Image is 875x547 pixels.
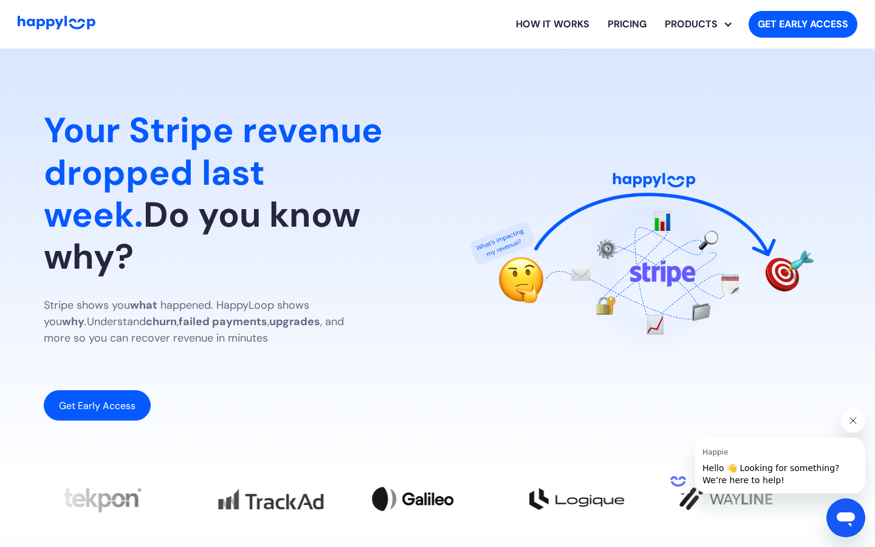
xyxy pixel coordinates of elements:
a: Go to Home Page [18,16,95,33]
div: PRODUCTS [665,5,739,44]
strong: upgrades [269,314,320,329]
em: . [84,314,87,329]
div: PRODUCTS [656,17,727,32]
iframe: Sulje viesti käyttäjältä Happie [841,408,865,433]
a: Get Early Access [44,390,151,421]
a: View HappyLoop pricing plans [599,5,656,44]
a: Learn how HappyLoop works [507,5,599,44]
img: HappyLoop Logo [18,16,95,30]
iframe: Viesti käyttäjältä Happie [695,438,865,494]
strong: why [62,314,84,329]
iframe: Viestintäikkunan käynnistyspainike [826,498,865,537]
strong: what [130,298,157,312]
div: Happie sanoo: “Hello 👋 Looking for something? We’re here to help!”. Avaa viestintäikkuna keskuste... [666,408,865,494]
p: Stripe shows you happened. HappyLoop shows you Understand , , , and more so you can recover reven... [44,297,372,346]
strong: churn [146,314,177,329]
iframe: ei sisältöä [666,469,690,494]
a: Get started with HappyLoop [749,11,857,38]
div: Explore HappyLoop use cases [656,5,739,44]
strong: failed payments [179,314,267,329]
span: Your Stripe revenue dropped last week. [44,108,383,237]
h1: Do you know why? [44,109,418,277]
